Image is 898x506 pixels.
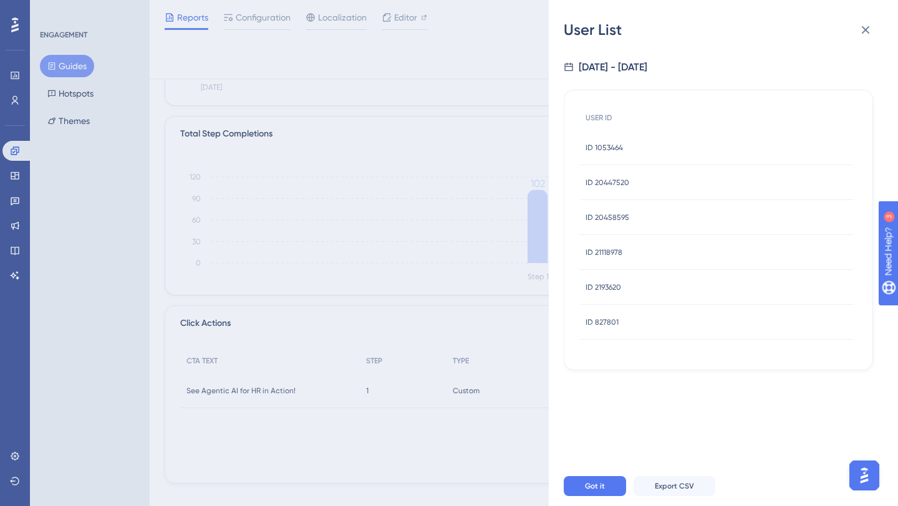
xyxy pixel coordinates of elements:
span: ID 1053464 [586,143,623,153]
div: 3 [87,6,90,16]
span: Need Help? [29,3,78,18]
div: [DATE] - [DATE] [579,60,647,75]
span: ID 827801 [586,317,619,327]
div: User List [564,20,883,40]
span: ID 21118978 [586,247,622,257]
span: ID 20447520 [586,178,629,188]
span: ID 20458595 [586,212,629,222]
span: Got it [585,481,605,491]
iframe: UserGuiding AI Assistant Launcher [846,457,883,494]
span: USER ID [586,113,612,123]
span: ID 2193620 [586,282,621,292]
span: Export CSV [655,481,694,491]
button: Export CSV [634,476,715,496]
button: Got it [564,476,626,496]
